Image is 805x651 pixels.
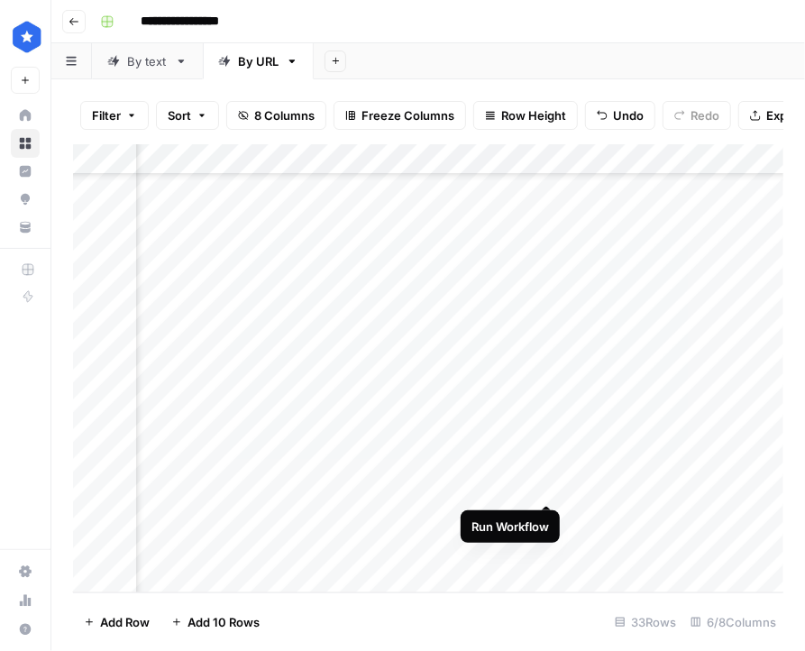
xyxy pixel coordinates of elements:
[11,615,40,644] button: Help + Support
[11,557,40,586] a: Settings
[11,586,40,615] a: Usage
[663,101,731,130] button: Redo
[334,101,466,130] button: Freeze Columns
[11,213,40,242] a: Your Data
[11,157,40,186] a: Insights
[168,106,191,124] span: Sort
[203,43,314,79] a: By URL
[80,101,149,130] button: Filter
[585,101,655,130] button: Undo
[471,518,549,536] div: Run Workflow
[683,608,783,637] div: 6/8 Columns
[254,106,315,124] span: 8 Columns
[226,101,326,130] button: 8 Columns
[11,14,40,60] button: Workspace: ConsumerAffairs
[691,106,719,124] span: Redo
[127,52,168,70] div: By text
[501,106,566,124] span: Row Height
[473,101,578,130] button: Row Height
[92,43,203,79] a: By text
[11,21,43,53] img: ConsumerAffairs Logo
[11,185,40,214] a: Opportunities
[11,129,40,158] a: Browse
[156,101,219,130] button: Sort
[188,613,260,631] span: Add 10 Rows
[238,52,279,70] div: By URL
[608,608,683,637] div: 33 Rows
[11,101,40,130] a: Home
[100,613,150,631] span: Add Row
[92,106,121,124] span: Filter
[613,106,644,124] span: Undo
[160,608,270,637] button: Add 10 Rows
[361,106,454,124] span: Freeze Columns
[73,608,160,637] button: Add Row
